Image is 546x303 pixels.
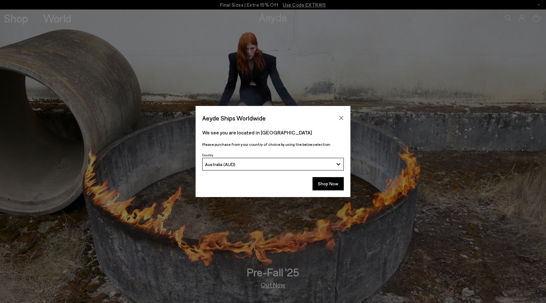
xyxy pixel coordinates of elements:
button: Shop Now [312,177,344,190]
p: We see you are located in [GEOGRAPHIC_DATA] [202,129,344,136]
span: Country [202,153,213,157]
button: Close [337,113,346,123]
p: Please purchase from your country of choice by using the below selection: [202,141,344,147]
span: Aeyde Ships Worldwide [202,113,266,124]
span: Australia (AUD) [205,162,235,167]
